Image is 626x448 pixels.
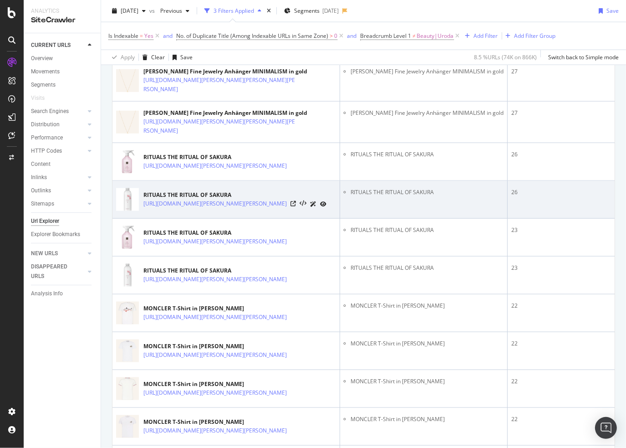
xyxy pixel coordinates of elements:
[214,7,254,15] div: 3 Filters Applied
[417,30,454,42] span: Beauty|Uroda
[31,146,85,156] a: HTTP Codes
[351,340,504,348] li: MONCLER T-Shirt in [PERSON_NAME]
[31,173,47,182] div: Inlinks
[351,415,504,423] li: MONCLER T-Shirt in [PERSON_NAME]
[31,15,93,26] div: SiteCrawler
[606,7,619,15] div: Save
[116,411,139,442] img: main image
[143,418,326,426] div: MONCLER T-Shirt in [PERSON_NAME]
[474,32,498,40] div: Add Filter
[108,4,149,18] button: [DATE]
[31,289,94,299] a: Analysis Info
[265,6,273,15] div: times
[31,199,54,209] div: Sitemaps
[31,54,53,63] div: Overview
[144,30,153,42] span: Yes
[116,107,139,138] img: main image
[163,31,173,40] button: and
[143,153,326,161] div: RITUALS THE RITUAL OF SAKURA
[116,373,139,404] img: main image
[143,76,296,94] a: [URL][DOMAIN_NAME][PERSON_NAME][PERSON_NAME][PERSON_NAME]
[143,117,296,135] a: [URL][DOMAIN_NAME][PERSON_NAME][PERSON_NAME][PERSON_NAME]
[31,120,60,129] div: Distribution
[474,53,537,61] div: 8.5 % URLs ( 74K on 866K )
[116,184,139,215] img: main image
[143,191,326,199] div: RITUALS THE RITUAL OF SAKURA
[143,313,287,322] a: [URL][DOMAIN_NAME][PERSON_NAME][PERSON_NAME]
[180,53,193,61] div: Save
[108,50,135,65] button: Apply
[347,31,356,40] button: and
[143,388,287,397] a: [URL][DOMAIN_NAME][PERSON_NAME][PERSON_NAME]
[330,32,333,40] span: >
[143,426,287,435] a: [URL][DOMAIN_NAME][PERSON_NAME][PERSON_NAME]
[143,267,326,275] div: RITUALS THE RITUAL OF SAKURA
[351,226,504,234] li: RITUALS THE RITUAL OF SAKURA
[149,7,157,15] span: vs
[462,31,498,41] button: Add Filter
[143,67,336,76] div: [PERSON_NAME] Fine Jewelry Anhänger MINIMALISM in gold
[121,7,138,15] span: 2025 Jul. 28th
[548,53,619,61] div: Switch back to Simple mode
[31,93,54,103] a: Visits
[294,7,320,15] span: Segments
[31,249,58,258] div: NEW URLS
[31,262,85,281] a: DISAPPEARED URLS
[320,199,326,209] a: URL Inspection
[116,335,139,366] img: main image
[31,120,85,129] a: Distribution
[351,67,504,76] li: [PERSON_NAME] Fine Jewelry Anhänger MINIMALISM in gold
[31,186,85,196] a: Outlinks
[351,109,504,117] li: [PERSON_NAME] Fine Jewelry Anhänger MINIMALISM in gold
[31,80,56,90] div: Segments
[140,32,143,40] span: =
[31,160,94,169] a: Content
[290,201,296,206] a: Visit Online Page
[116,260,139,291] img: main image
[31,289,63,299] div: Analysis Info
[347,32,356,40] div: and
[31,216,59,226] div: Url Explorer
[143,229,326,237] div: RITUALS THE RITUAL OF SAKURA
[116,146,139,177] img: main image
[545,50,619,65] button: Switch back to Simple mode
[143,350,287,360] a: [URL][DOMAIN_NAME][PERSON_NAME][PERSON_NAME]
[31,93,45,103] div: Visits
[143,161,287,170] a: [URL][DOMAIN_NAME][PERSON_NAME][PERSON_NAME]
[143,109,336,117] div: [PERSON_NAME] Fine Jewelry Anhänger MINIMALISM in gold
[502,31,556,41] button: Add Filter Group
[31,67,94,77] a: Movements
[280,4,342,18] button: Segments[DATE]
[116,298,139,329] img: main image
[31,230,94,239] a: Explorer Bookmarks
[514,32,556,40] div: Add Filter Group
[201,4,265,18] button: 3 Filters Applied
[360,32,411,40] span: Breadcrumb Level 1
[143,199,287,208] a: [URL][DOMAIN_NAME][PERSON_NAME][PERSON_NAME]
[300,201,306,207] button: View HTML Source
[595,417,617,439] div: Open Intercom Messenger
[157,7,182,15] span: Previous
[595,4,619,18] button: Save
[31,216,94,226] a: Url Explorer
[31,67,60,77] div: Movements
[31,41,71,50] div: CURRENT URLS
[108,32,138,40] span: Is Indexable
[31,173,85,182] a: Inlinks
[31,262,77,281] div: DISAPPEARED URLS
[31,7,93,15] div: Analytics
[351,302,504,310] li: MONCLER T-Shirt in [PERSON_NAME]
[412,32,416,40] span: ≠
[351,188,504,196] li: RITUALS THE RITUAL OF SAKURA
[351,377,504,386] li: MONCLER T-Shirt in [PERSON_NAME]
[143,275,287,284] a: [URL][DOMAIN_NAME][PERSON_NAME][PERSON_NAME]
[169,50,193,65] button: Save
[143,237,287,246] a: [URL][DOMAIN_NAME][PERSON_NAME][PERSON_NAME]
[151,53,165,61] div: Clear
[31,230,80,239] div: Explorer Bookmarks
[31,107,85,116] a: Search Engines
[31,133,85,143] a: Performance
[31,160,51,169] div: Content
[163,32,173,40] div: and
[31,199,85,209] a: Sitemaps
